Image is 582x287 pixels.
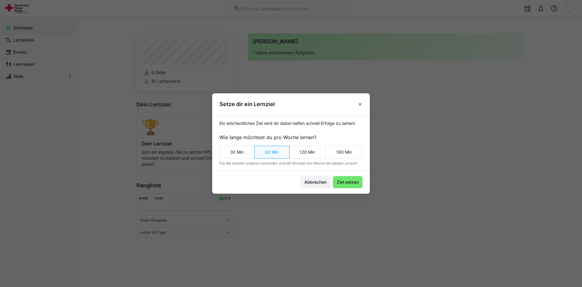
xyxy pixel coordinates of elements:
[300,176,330,188] button: Abbrechen
[325,146,363,159] eds-button-option: 180 Min
[289,146,326,159] eds-button-option: 120 Min
[336,179,360,185] span: Ziel setzen
[333,176,363,188] button: Ziel setzen
[219,161,363,166] span: Für die meisten unserer Lernenden sind 60 Minuten pro Woche die ideale Lernzeit.
[254,146,289,159] eds-button-option: 60 Min
[219,101,275,108] h3: Setze dir ein Lernziel
[219,134,363,141] p: Wie lange möchtest du pro Woche lernen?
[219,146,255,159] eds-button-option: 30 Min
[303,179,327,185] span: Abbrechen
[219,120,363,126] p: Ein wöchentliches Ziel wird dir dabei helfen schnell Erfolge zu sehen!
